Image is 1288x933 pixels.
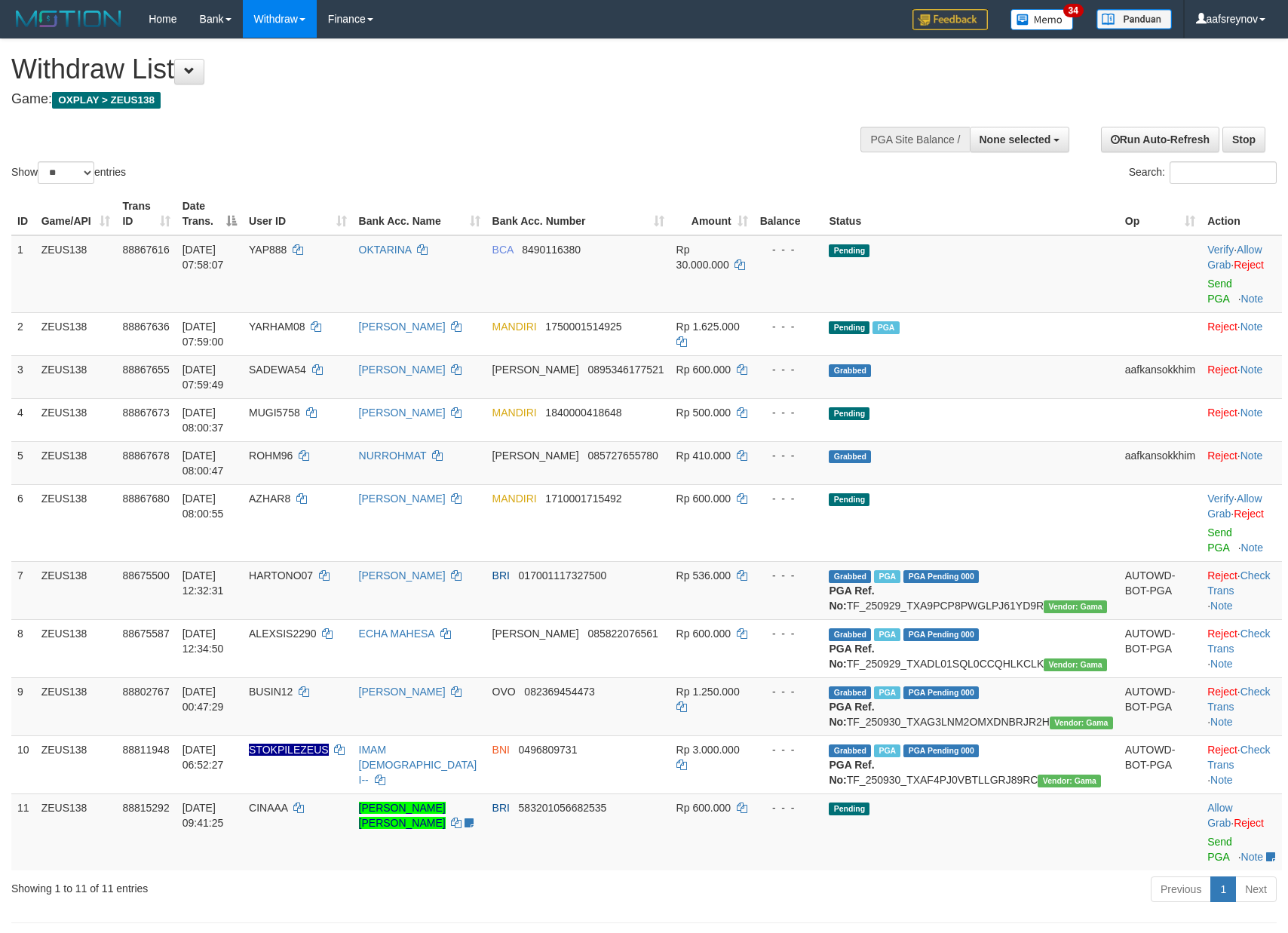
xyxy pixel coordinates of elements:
[1207,278,1232,305] a: Send PGA
[874,686,900,699] span: Marked by aafsreyleap
[11,561,35,619] td: 7
[249,569,313,582] span: HARTONO07
[760,362,817,377] div: - - -
[122,321,169,333] span: 88867636
[359,450,427,462] a: NURROHMAT
[1207,244,1234,256] a: Verify
[1240,407,1263,419] a: Note
[676,321,740,333] span: Rp 1.625.000
[1207,836,1232,863] a: Send PGA
[1207,628,1237,640] a: Reject
[829,701,874,728] b: PGA Ref. No:
[1241,851,1264,863] a: Note
[823,619,1118,677] td: TF_250929_TXADL01SQL0CCQHLKCLK
[122,744,169,756] span: 88811948
[11,441,35,484] td: 5
[829,803,869,815] span: Pending
[11,677,35,735] td: 9
[676,628,731,640] span: Rp 600.000
[35,484,117,561] td: ZEUS138
[760,626,817,641] div: - - -
[492,244,514,256] span: BCA
[1201,192,1282,235] th: Action
[35,441,117,484] td: ZEUS138
[11,8,126,30] img: MOTION_logo.png
[760,491,817,506] div: - - -
[676,493,731,505] span: Rp 600.000
[249,321,305,333] span: YARHAM08
[492,321,537,333] span: MANDIRI
[912,9,988,30] img: Feedback.jpg
[1240,450,1263,462] a: Note
[11,875,526,896] div: Showing 1 to 11 of 11 entries
[359,628,434,640] a: ECHA MAHESA
[249,744,329,756] span: Nama rekening ada tanda titik/strip, harap diedit
[1096,9,1172,29] img: panduan.png
[676,802,731,814] span: Rp 600.000
[359,407,446,419] a: [PERSON_NAME]
[11,793,35,870] td: 11
[760,448,817,463] div: - - -
[829,493,869,506] span: Pending
[760,684,817,699] div: - - -
[492,493,537,505] span: MANDIRI
[11,235,35,313] td: 1
[1101,127,1219,152] a: Run Auto-Refresh
[1044,658,1107,671] span: Vendor URL: https://trx31.1velocity.biz
[1210,600,1233,612] a: Note
[1207,450,1237,462] a: Reject
[1207,628,1270,655] a: Check Trans
[1207,569,1237,582] a: Reject
[1222,127,1265,152] a: Stop
[545,321,621,333] span: Copy 1750001514925 to clipboard
[359,244,412,256] a: OKTARINA
[35,398,117,441] td: ZEUS138
[1207,569,1270,597] a: Check Trans
[35,677,117,735] td: ZEUS138
[35,793,117,870] td: ZEUS138
[1201,735,1282,793] td: · ·
[1207,686,1237,698] a: Reject
[874,628,900,641] span: Marked by aafpengsreynich
[11,355,35,398] td: 3
[545,407,621,419] span: Copy 1840000418648 to clipboard
[903,570,979,583] span: PGA Pending
[587,364,664,376] span: Copy 0895346177521 to clipboard
[903,744,979,757] span: PGA Pending
[249,407,300,419] span: MUGI5758
[1207,493,1234,505] a: Verify
[492,450,579,462] span: [PERSON_NAME]
[1201,398,1282,441] td: ·
[1119,355,1201,398] td: aafkansokkhim
[829,744,871,757] span: Grabbed
[35,561,117,619] td: ZEUS138
[122,407,169,419] span: 88867673
[1201,793,1282,870] td: ·
[11,312,35,355] td: 2
[35,192,117,235] th: Game/API: activate to sort column ascending
[182,244,224,271] span: [DATE] 07:58:07
[1207,244,1262,271] a: Allow Grab
[676,450,731,462] span: Rp 410.000
[522,244,581,256] span: Copy 8490116380 to clipboard
[1201,235,1282,313] td: · ·
[587,450,658,462] span: Copy 085727655780 to clipboard
[1010,9,1074,30] img: Button%20Memo.svg
[38,161,94,184] select: Showentries
[182,364,224,391] span: [DATE] 07:59:49
[519,802,607,814] span: Copy 583201056682535 to clipboard
[1170,161,1277,184] input: Search:
[823,677,1118,735] td: TF_250930_TXAG3LNM2OMXDNBRJR2H
[359,493,446,505] a: [PERSON_NAME]
[519,744,578,756] span: Copy 0496809731 to clipboard
[1129,161,1277,184] label: Search:
[35,355,117,398] td: ZEUS138
[35,235,117,313] td: ZEUS138
[874,570,900,583] span: Marked by aaftrukkakada
[970,127,1070,152] button: None selected
[182,407,224,434] span: [DATE] 08:00:37
[1207,802,1232,829] a: Allow Grab
[122,450,169,462] span: 88867678
[1201,677,1282,735] td: · ·
[676,364,731,376] span: Rp 600.000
